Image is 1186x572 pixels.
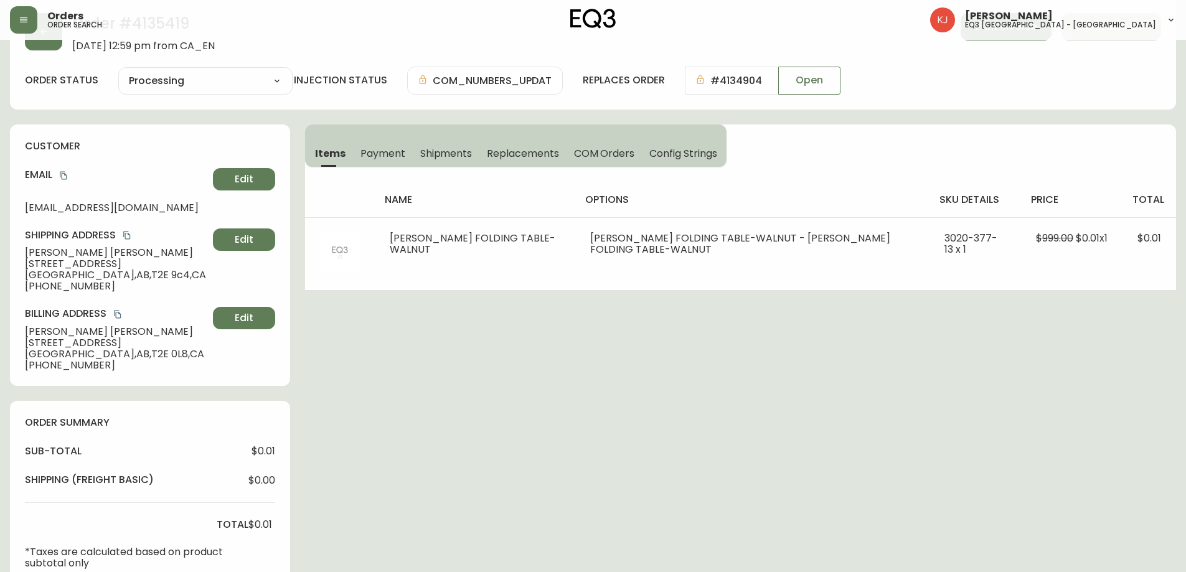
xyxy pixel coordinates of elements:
[25,444,82,458] h4: sub-total
[25,307,208,321] h4: Billing Address
[248,519,272,530] span: $0.01
[320,233,360,273] img: 404Image.svg
[25,139,275,153] h4: customer
[25,73,98,87] label: order status
[1076,231,1108,245] span: $0.01 x 1
[213,307,275,329] button: Edit
[25,337,208,349] span: [STREET_ADDRESS]
[213,168,275,190] button: Edit
[1137,231,1161,245] span: $0.01
[583,73,665,87] h4: replaces order
[25,270,208,281] span: [GEOGRAPHIC_DATA] , AB , T2E 9c4 , CA
[72,40,215,52] span: [DATE] 12:59 pm from CA_EN
[1132,193,1166,207] h4: total
[420,147,473,160] span: Shipments
[57,169,70,182] button: copy
[111,308,124,321] button: copy
[25,473,154,487] h4: Shipping ( Freight Basic )
[294,73,387,87] h4: injection status
[47,11,83,21] span: Orders
[25,168,208,182] h4: Email
[213,228,275,251] button: Edit
[25,202,208,213] span: [EMAIL_ADDRESS][DOMAIN_NAME]
[248,475,275,486] span: $0.00
[1031,193,1113,207] h4: price
[25,349,208,360] span: [GEOGRAPHIC_DATA] , AB , T2E 0L8 , CA
[360,147,405,160] span: Payment
[235,233,253,246] span: Edit
[930,7,955,32] img: 24a625d34e264d2520941288c4a55f8e
[796,73,823,87] span: Open
[25,546,248,569] p: *Taxes are calculated based on product subtotal only
[235,311,253,325] span: Edit
[585,193,920,207] h4: options
[25,326,208,337] span: [PERSON_NAME] [PERSON_NAME]
[217,518,248,532] h4: total
[235,172,253,186] span: Edit
[1036,231,1073,245] span: $999.00
[47,21,102,29] h5: order search
[944,231,997,256] span: 3020-377-13 x 1
[252,446,275,457] span: $0.01
[121,229,133,241] button: copy
[25,416,275,429] h4: order summary
[965,11,1053,21] span: [PERSON_NAME]
[385,193,565,207] h4: name
[315,147,346,160] span: Items
[487,147,558,160] span: Replacements
[25,281,208,292] span: [PHONE_NUMBER]
[939,193,1011,207] h4: sku details
[25,258,208,270] span: [STREET_ADDRESS]
[965,21,1156,29] h5: eq3 [GEOGRAPHIC_DATA] - [GEOGRAPHIC_DATA]
[778,67,840,95] button: Open
[390,231,555,256] span: [PERSON_NAME] FOLDING TABLE-WALNUT
[649,147,717,160] span: Config Strings
[25,228,208,242] h4: Shipping Address
[570,9,616,29] img: logo
[25,360,208,371] span: [PHONE_NUMBER]
[574,147,635,160] span: COM Orders
[25,247,208,258] span: [PERSON_NAME] [PERSON_NAME]
[590,233,915,255] li: [PERSON_NAME] FOLDING TABLE-WALNUT - [PERSON_NAME] FOLDING TABLE-WALNUT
